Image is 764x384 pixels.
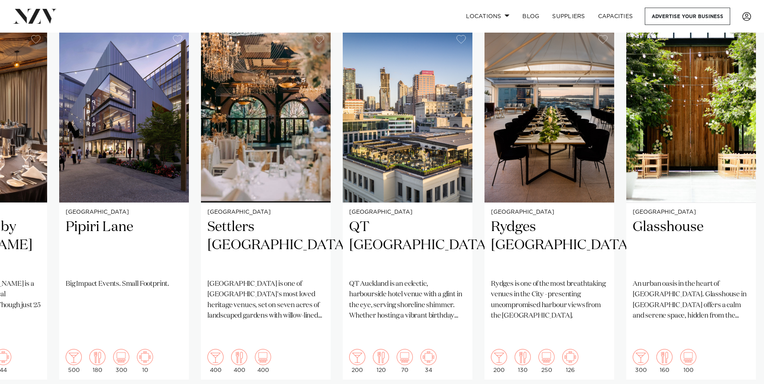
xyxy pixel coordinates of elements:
[626,29,756,380] swiper-slide: 15 / 25
[592,8,640,25] a: Capacities
[373,349,389,373] div: 120
[137,349,153,365] img: meeting.png
[231,349,247,365] img: dining.png
[562,349,578,373] div: 126
[66,349,82,365] img: cocktail.png
[633,209,750,215] small: [GEOGRAPHIC_DATA]
[343,29,472,380] a: [GEOGRAPHIC_DATA] QT [GEOGRAPHIC_DATA] QT Auckland is an eclectic, harbourside hotel venue with a...
[397,349,413,373] div: 70
[59,29,189,380] swiper-slide: 11 / 25
[113,349,129,373] div: 300
[89,349,106,373] div: 180
[515,349,531,365] img: dining.png
[546,8,591,25] a: SUPPLIERS
[626,29,756,380] a: [GEOGRAPHIC_DATA] Glasshouse An urban oasis in the heart of [GEOGRAPHIC_DATA]. Glasshouse in [GEO...
[491,279,608,321] p: Rydges is one of the most breathtaking venues in the City - presenting uncompromised harbour view...
[349,349,365,373] div: 200
[201,29,331,380] swiper-slide: 12 / 25
[680,349,696,373] div: 100
[516,8,546,25] a: BLOG
[484,29,614,380] swiper-slide: 14 / 25
[66,279,182,289] p: Big Impact Events. Small Footprint.
[680,349,696,365] img: theatre.png
[645,8,730,25] a: Advertise your business
[373,349,389,365] img: dining.png
[89,349,106,365] img: dining.png
[349,349,365,365] img: cocktail.png
[484,29,614,380] a: [GEOGRAPHIC_DATA] Rydges [GEOGRAPHIC_DATA] Rydges is one of the most breathtaking venues in the C...
[66,349,82,373] div: 500
[137,349,153,373] div: 10
[491,218,608,273] h2: Rydges [GEOGRAPHIC_DATA]
[113,349,129,365] img: theatre.png
[231,349,247,373] div: 400
[633,279,750,321] p: An urban oasis in the heart of [GEOGRAPHIC_DATA]. Glasshouse in [GEOGRAPHIC_DATA] offers a calm a...
[633,349,649,373] div: 300
[460,8,516,25] a: Locations
[255,349,271,373] div: 400
[201,29,331,380] a: [GEOGRAPHIC_DATA] Settlers [GEOGRAPHIC_DATA] [GEOGRAPHIC_DATA] is one of [GEOGRAPHIC_DATA]'s most...
[515,349,531,373] div: 130
[538,349,555,373] div: 250
[207,218,324,273] h2: Settlers [GEOGRAPHIC_DATA]
[633,349,649,365] img: cocktail.png
[562,349,578,365] img: meeting.png
[538,349,555,365] img: theatre.png
[349,279,466,321] p: QT Auckland is an eclectic, harbourside hotel venue with a glint in the eye, serving shoreline sh...
[66,209,182,215] small: [GEOGRAPHIC_DATA]
[66,218,182,273] h2: Pipiri Lane
[349,218,466,273] h2: QT [GEOGRAPHIC_DATA]
[420,349,437,373] div: 34
[207,209,324,215] small: [GEOGRAPHIC_DATA]
[207,349,224,365] img: cocktail.png
[349,209,466,215] small: [GEOGRAPHIC_DATA]
[397,349,413,365] img: theatre.png
[207,349,224,373] div: 400
[633,218,750,273] h2: Glasshouse
[491,349,507,365] img: cocktail.png
[491,349,507,373] div: 200
[343,29,472,380] swiper-slide: 13 / 25
[255,349,271,365] img: theatre.png
[656,349,673,365] img: dining.png
[491,209,608,215] small: [GEOGRAPHIC_DATA]
[207,279,324,321] p: [GEOGRAPHIC_DATA] is one of [GEOGRAPHIC_DATA]'s most loved heritage venues, set on seven acres of...
[59,29,189,380] a: [GEOGRAPHIC_DATA] Pipiri Lane Big Impact Events. Small Footprint. 500 180 300 10
[656,349,673,373] div: 160
[420,349,437,365] img: meeting.png
[13,9,57,23] img: nzv-logo.png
